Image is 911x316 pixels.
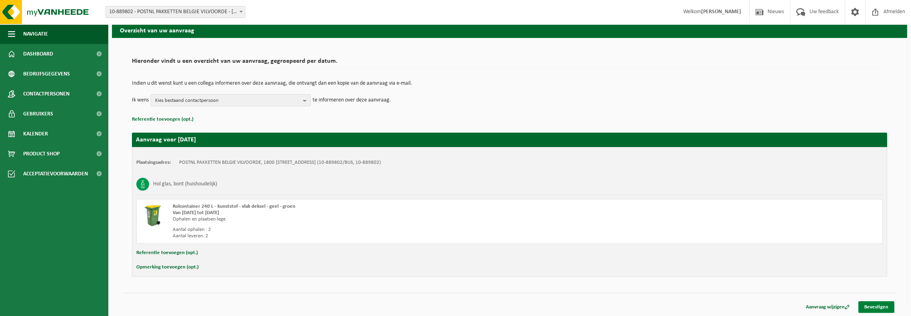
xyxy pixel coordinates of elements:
[701,9,741,15] strong: [PERSON_NAME]
[132,58,887,69] h2: Hieronder vindt u een overzicht van uw aanvraag, gegroepeerd per datum.
[155,95,300,107] span: Kies bestaand contactpersoon
[173,216,542,223] div: Ophalen en plaatsen lege
[23,24,48,44] span: Navigatie
[800,301,856,313] a: Aanvraag wijzigen
[136,262,199,272] button: Opmerking toevoegen (opt.)
[23,104,53,124] span: Gebruikers
[173,210,219,215] strong: Van [DATE] tot [DATE]
[23,64,70,84] span: Bedrijfsgegevens
[132,94,149,106] p: Ik wens
[141,203,165,227] img: WB-0240-HPE-GN-50.png
[173,204,295,209] span: Rolcontainer 240 L - kunststof - vlak deksel - geel - groen
[173,233,542,239] div: Aantal leveren: 2
[23,44,53,64] span: Dashboard
[136,160,171,165] strong: Plaatsingsadres:
[136,248,198,258] button: Referentie toevoegen (opt.)
[23,144,60,164] span: Product Shop
[153,178,217,191] h3: Hol glas, bont (huishoudelijk)
[23,84,70,104] span: Contactpersonen
[132,81,887,86] p: Indien u dit wenst kunt u een collega informeren over deze aanvraag, die ontvangt dan een kopie v...
[23,124,48,144] span: Kalender
[136,137,196,143] strong: Aanvraag voor [DATE]
[23,164,88,184] span: Acceptatievoorwaarden
[858,301,894,313] a: Bevestigen
[132,114,193,125] button: Referentie toevoegen (opt.)
[313,94,391,106] p: te informeren over deze aanvraag.
[151,94,311,106] button: Kies bestaand contactpersoon
[179,159,381,166] td: POSTNL PAKKETTEN BELGIE VILVOORDE, 1800 [STREET_ADDRESS] (10-889802/BUS, 10-889802)
[173,227,542,233] div: Aantal ophalen : 2
[112,22,907,38] h2: Overzicht van uw aanvraag
[106,6,245,18] span: 10-889802 - POSTNL PAKKETTEN BELGIE VILVOORDE - VILVOORDE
